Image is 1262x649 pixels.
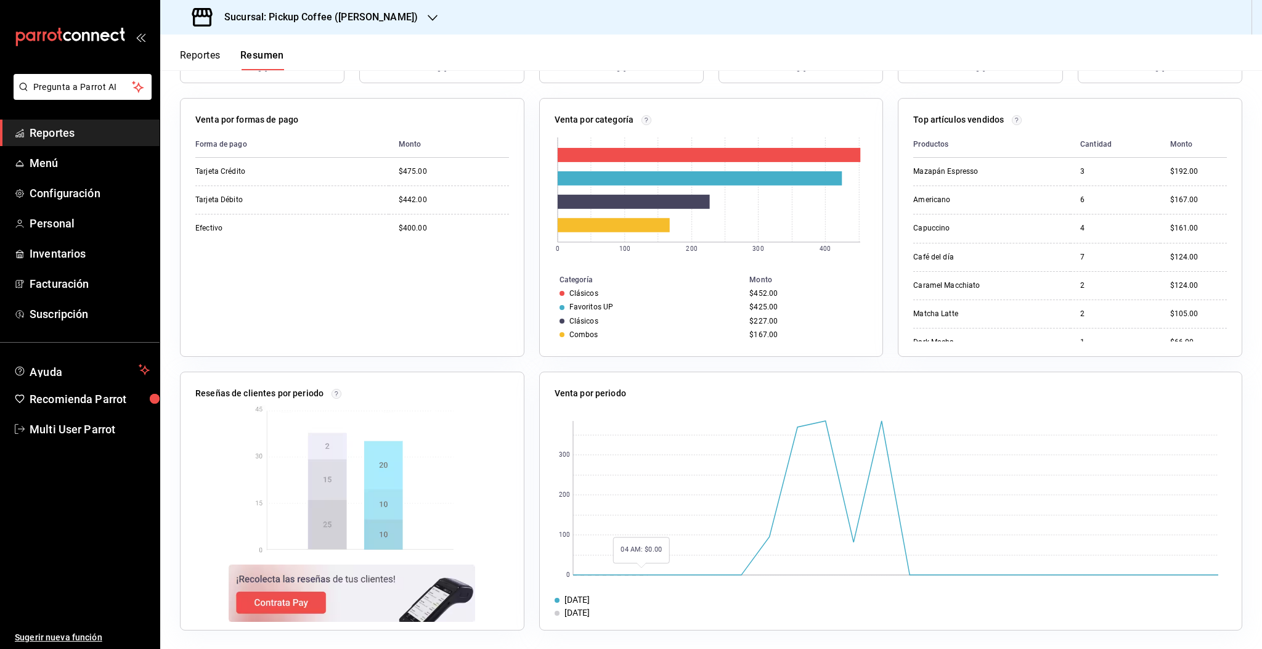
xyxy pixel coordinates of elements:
[1160,131,1227,158] th: Monto
[195,223,319,234] div: Efectivo
[913,280,1036,291] div: Caramel Macchiato
[30,306,150,322] span: Suscripción
[14,74,152,100] button: Pregunta a Parrot AI
[9,89,152,102] a: Pregunta a Parrot AI
[33,81,132,94] span: Pregunta a Parrot AI
[555,387,626,400] p: Venta por periodo
[569,330,598,339] div: Combos
[30,155,150,171] span: Menú
[180,49,221,70] button: Reportes
[1080,337,1150,348] div: 1
[195,113,298,126] p: Venta por formas de pago
[558,492,569,499] text: 200
[30,215,150,232] span: Personal
[686,245,697,252] text: 200
[1080,166,1150,177] div: 3
[1080,252,1150,263] div: 7
[749,289,863,298] div: $452.00
[558,452,569,459] text: 300
[30,391,150,407] span: Recomienda Parrot
[820,245,831,252] text: 400
[619,245,630,252] text: 100
[555,113,634,126] p: Venta por categoría
[30,362,134,377] span: Ayuda
[195,195,319,205] div: Tarjeta Débito
[913,131,1070,158] th: Productos
[240,49,284,70] button: Resumen
[1170,223,1227,234] div: $161.00
[744,273,882,287] th: Monto
[30,245,150,262] span: Inventarios
[569,303,614,311] div: Favoritos UP
[913,113,1004,126] p: Top artículos vendidos
[913,337,1036,348] div: Dark Mocha
[195,166,319,177] div: Tarjeta Crédito
[556,245,560,252] text: 0
[913,309,1036,319] div: Matcha Latte
[180,49,284,70] div: navigation tabs
[752,245,763,252] text: 300
[389,131,509,158] th: Monto
[136,32,145,42] button: open_drawer_menu
[913,195,1036,205] div: Americano
[1080,309,1150,319] div: 2
[913,252,1036,263] div: Café del día
[1170,195,1227,205] div: $167.00
[1170,337,1227,348] div: $66.00
[399,166,509,177] div: $475.00
[564,606,590,619] div: [DATE]
[30,124,150,141] span: Reportes
[1080,223,1150,234] div: 4
[566,572,570,579] text: 0
[1080,280,1150,291] div: 2
[749,330,863,339] div: $167.00
[399,195,509,205] div: $442.00
[749,303,863,311] div: $425.00
[399,223,509,234] div: $400.00
[749,317,863,325] div: $227.00
[1170,252,1227,263] div: $124.00
[564,594,590,606] div: [DATE]
[214,10,418,25] h3: Sucursal: Pickup Coffee ([PERSON_NAME])
[195,387,324,400] p: Reseñas de clientes por periodo
[1070,131,1160,158] th: Cantidad
[540,273,745,287] th: Categoría
[913,223,1036,234] div: Capuccino
[1170,166,1227,177] div: $192.00
[569,289,598,298] div: Clásicos
[1170,280,1227,291] div: $124.00
[558,532,569,539] text: 100
[30,276,150,292] span: Facturación
[30,421,150,438] span: Multi User Parrot
[30,185,150,202] span: Configuración
[913,166,1036,177] div: Mazapán Espresso
[15,631,150,644] span: Sugerir nueva función
[1170,309,1227,319] div: $105.00
[569,317,598,325] div: Clásicos
[195,131,389,158] th: Forma de pago
[1080,195,1150,205] div: 6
